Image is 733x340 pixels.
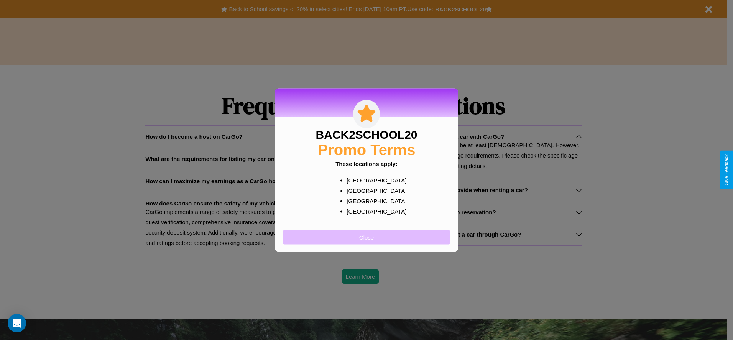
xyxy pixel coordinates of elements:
[724,154,729,186] div: Give Feedback
[283,230,450,244] button: Close
[316,128,417,141] h3: BACK2SCHOOL20
[8,314,26,332] div: Open Intercom Messenger
[335,160,398,167] b: These locations apply:
[347,195,401,206] p: [GEOGRAPHIC_DATA]
[347,206,401,216] p: [GEOGRAPHIC_DATA]
[318,141,416,158] h2: Promo Terms
[347,185,401,195] p: [GEOGRAPHIC_DATA]
[347,175,401,185] p: [GEOGRAPHIC_DATA]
